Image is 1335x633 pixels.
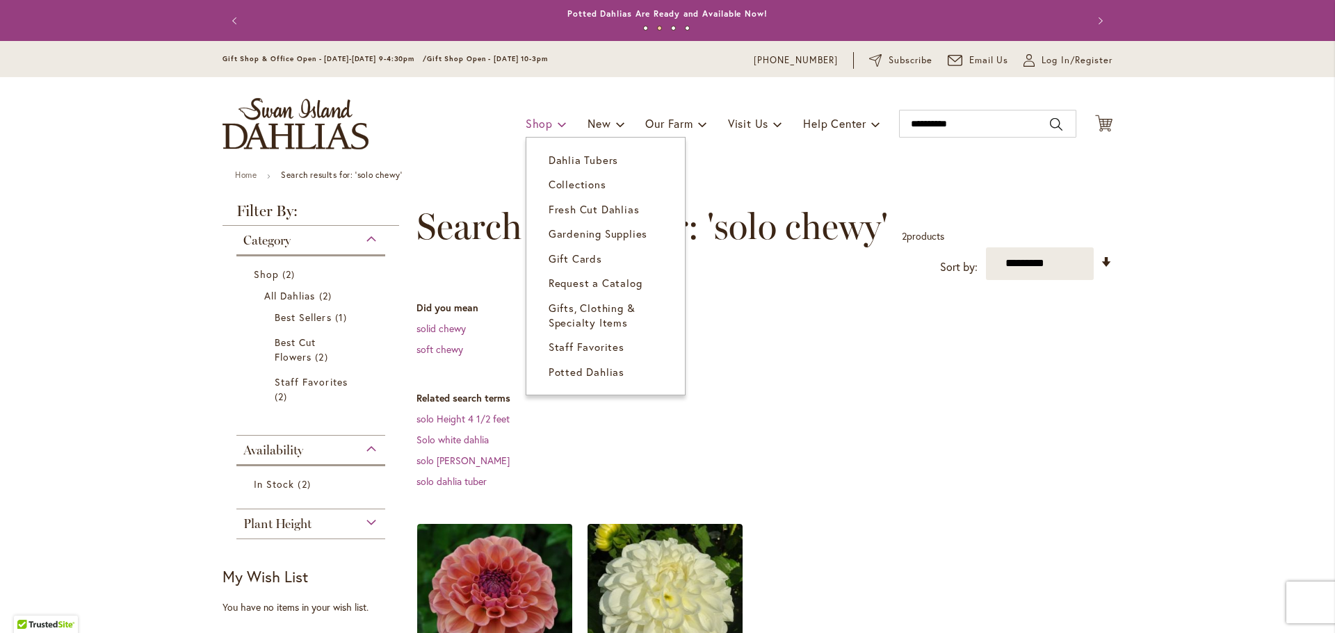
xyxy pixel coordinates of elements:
span: Request a Catalog [549,276,642,290]
a: Gift Cards [526,247,685,271]
span: Shop [526,116,553,131]
a: Best Sellers [275,310,350,324]
span: Gardening Supplies [549,227,647,240]
span: Email Us [969,54,1009,67]
a: Best Cut Flowers [275,335,350,364]
span: Shop [254,268,279,281]
a: All Dahlias [264,288,361,303]
span: Our Farm [645,116,693,131]
span: All Dahlias [264,289,316,302]
span: 2 [902,229,907,242]
button: Next [1085,7,1112,35]
a: solo [PERSON_NAME] [416,454,510,467]
a: Potted Dahlias Are Ready and Available Now! [567,8,768,19]
a: In Stock 2 [254,477,371,491]
span: Gift Shop Open - [DATE] 10-3pm [427,54,548,63]
span: Availability [243,443,303,458]
span: Plant Height [243,516,311,532]
button: 1 of 4 [643,26,648,31]
span: 2 [298,477,314,491]
iframe: Launch Accessibility Center [10,584,49,623]
a: Subscribe [869,54,932,67]
button: 4 of 4 [685,26,690,31]
span: Staff Favorites [275,375,348,388]
div: You have no items in your wish list. [222,600,408,614]
a: Solo white dahlia [416,433,489,446]
span: New [588,116,610,131]
span: Gifts, Clothing & Specialty Items [549,301,636,329]
a: [PHONE_NUMBER] [754,54,838,67]
label: Sort by: [940,254,978,280]
button: 3 of 4 [671,26,676,31]
span: Visit Us [728,116,768,131]
a: Staff Favorites [275,375,350,404]
a: Email Us [948,54,1009,67]
span: Help Center [803,116,866,131]
span: 2 [319,288,335,303]
span: Search results for: 'solo chewy' [416,206,888,247]
span: Subscribe [889,54,932,67]
span: Potted Dahlias [549,365,624,379]
span: Gift Shop & Office Open - [DATE]-[DATE] 9-4:30pm / [222,54,427,63]
strong: Search results for: 'solo chewy' [281,170,402,180]
a: Log In/Register [1023,54,1112,67]
button: 2 of 4 [657,26,662,31]
a: Home [235,170,257,180]
span: Staff Favorites [549,340,624,354]
a: solid chewy [416,322,466,335]
span: 1 [335,310,350,324]
span: In Stock [254,477,294,491]
a: solo dahlia tuber [416,475,487,488]
strong: My Wish List [222,566,308,586]
a: solo Height 4 1/2 feet [416,412,510,425]
span: Dahlia Tubers [549,153,618,167]
a: store logo [222,98,369,149]
dt: Did you mean [416,301,1112,315]
dt: Related search terms [416,391,1112,405]
span: Log In/Register [1042,54,1112,67]
span: Fresh Cut Dahlias [549,202,640,216]
span: Collections [549,177,606,191]
strong: Filter By: [222,204,399,226]
a: Shop [254,267,371,281]
span: Best Cut Flowers [275,336,316,363]
span: Category [243,233,291,248]
span: 2 [282,267,298,281]
button: Previous [222,7,250,35]
a: soft chewy [416,343,463,356]
span: 2 [275,389,291,404]
span: 2 [315,350,331,364]
p: products [902,225,944,247]
span: Best Sellers [275,311,332,324]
